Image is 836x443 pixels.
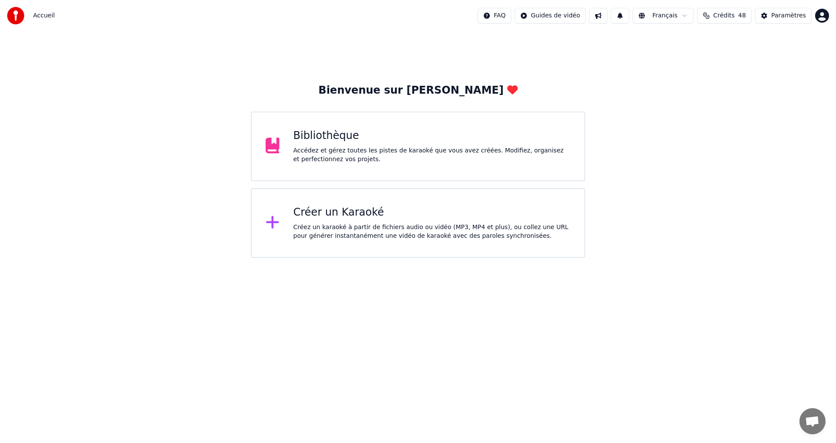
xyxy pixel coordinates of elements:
[293,223,571,240] div: Créez un karaoké à partir de fichiers audio ou vidéo (MP3, MP4 et plus), ou collez une URL pour g...
[33,11,55,20] nav: breadcrumb
[293,206,571,220] div: Créer un Karaoké
[293,129,571,143] div: Bibliothèque
[7,7,24,24] img: youka
[33,11,55,20] span: Accueil
[515,8,586,24] button: Guides de vidéo
[478,8,511,24] button: FAQ
[755,8,812,24] button: Paramètres
[738,11,746,20] span: 48
[799,408,826,434] a: Ouvrir le chat
[697,8,752,24] button: Crédits48
[293,146,571,164] div: Accédez et gérez toutes les pistes de karaoké que vous avez créées. Modifiez, organisez et perfec...
[318,84,517,98] div: Bienvenue sur [PERSON_NAME]
[771,11,806,20] div: Paramètres
[713,11,735,20] span: Crédits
